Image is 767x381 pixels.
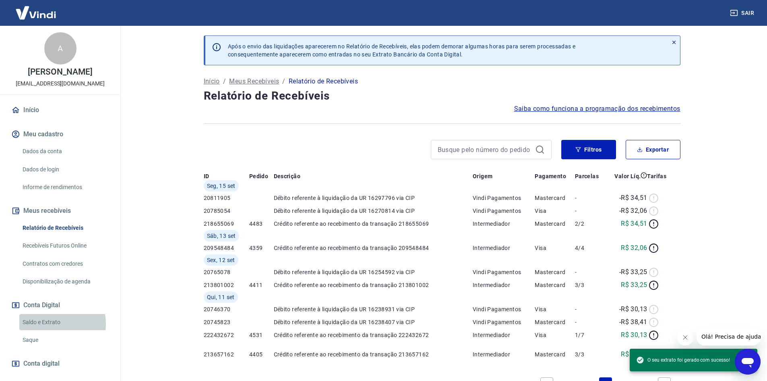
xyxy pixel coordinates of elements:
p: 20811905 [204,194,249,202]
p: Visa [535,207,575,215]
p: Relatório de Recebíveis [289,77,358,86]
p: 209548484 [204,244,249,252]
p: - [575,207,606,215]
p: Mastercard [535,350,575,358]
p: / [223,77,226,86]
p: Crédito referente ao recebimento da transação 218655069 [274,220,473,228]
p: Visa [535,331,575,339]
p: Pedido [249,172,268,180]
a: Saldo e Extrato [19,314,111,331]
p: 20745823 [204,318,249,326]
p: Intermediador [473,350,535,358]
p: ID [204,172,209,180]
p: Crédito referente ao recebimento da transação 213657162 [274,350,473,358]
p: 4411 [249,281,274,289]
span: Seg, 15 set [207,182,236,190]
a: Dados da conta [19,143,111,160]
a: Saque [19,332,111,348]
p: 4405 [249,350,274,358]
button: Sair [728,6,757,21]
p: - [575,318,606,326]
p: 4531 [249,331,274,339]
p: R$ 33,25 [621,280,647,290]
p: Mastercard [535,268,575,276]
p: Mastercard [535,220,575,228]
a: Disponibilização de agenda [19,273,111,290]
a: Informe de rendimentos [19,179,111,196]
span: Olá! Precisa de ajuda? [5,6,68,12]
img: Vindi [10,0,62,25]
div: A [44,32,76,65]
p: Vindi Pagamentos [473,318,535,326]
p: Mastercard [535,281,575,289]
p: -R$ 38,41 [619,317,647,327]
span: O seu extrato foi gerado com sucesso! [636,356,730,364]
p: Débito referente à liquidação da UR 16270814 via CIP [274,207,473,215]
p: 222432672 [204,331,249,339]
p: - [575,305,606,313]
h4: Relatório de Recebíveis [204,88,680,104]
p: -R$ 30,13 [619,304,647,314]
p: R$ 38,41 [621,350,647,359]
p: 4/4 [575,244,606,252]
button: Conta Digital [10,296,111,314]
p: Início [204,77,220,86]
p: Débito referente à liquidação da UR 16254592 via CIP [274,268,473,276]
p: - [575,268,606,276]
p: -R$ 34,51 [619,193,647,203]
p: Vindi Pagamentos [473,207,535,215]
button: Filtros [561,140,616,159]
p: R$ 32,06 [621,243,647,253]
p: Débito referente à liquidação da UR 16297796 via CIP [274,194,473,202]
a: Contratos com credores [19,256,111,272]
p: 20785054 [204,207,249,215]
p: Pagamento [535,172,566,180]
iframe: Botão para abrir a janela de mensagens [735,349,761,375]
p: 213657162 [204,350,249,358]
p: Valor Líq. [614,172,641,180]
p: Intermediador [473,220,535,228]
p: Vindi Pagamentos [473,305,535,313]
iframe: Fechar mensagem [677,329,693,346]
p: Mastercard [535,194,575,202]
p: Origem [473,172,492,180]
a: Saiba como funciona a programação dos recebimentos [514,104,680,114]
p: Débito referente à liquidação da UR 16238931 via CIP [274,305,473,313]
p: Intermediador [473,281,535,289]
p: Visa [535,305,575,313]
p: [PERSON_NAME] [28,68,92,76]
p: / [282,77,285,86]
p: 1/7 [575,331,606,339]
input: Busque pelo número do pedido [438,144,532,156]
a: Início [10,101,111,119]
p: Vindi Pagamentos [473,194,535,202]
p: 20765078 [204,268,249,276]
p: 4483 [249,220,274,228]
p: Intermediador [473,244,535,252]
p: Mastercard [535,318,575,326]
iframe: Mensagem da empresa [697,328,761,346]
a: Recebíveis Futuros Online [19,237,111,254]
p: Débito referente à liquidação da UR 16238407 via CIP [274,318,473,326]
span: Conta digital [23,358,60,369]
span: Qui, 11 set [207,293,235,301]
a: Meus Recebíveis [229,77,279,86]
p: [EMAIL_ADDRESS][DOMAIN_NAME] [16,79,105,88]
p: 213801002 [204,281,249,289]
p: Após o envio das liquidações aparecerem no Relatório de Recebíveis, elas podem demorar algumas ho... [228,42,576,58]
p: Crédito referente ao recebimento da transação 213801002 [274,281,473,289]
span: Sáb, 13 set [207,232,236,240]
span: Sex, 12 set [207,256,235,264]
p: Parcelas [575,172,599,180]
p: 3/3 [575,281,606,289]
p: R$ 30,13 [621,330,647,340]
p: 20746370 [204,305,249,313]
p: 4359 [249,244,274,252]
p: Intermediador [473,331,535,339]
p: Tarifas [647,172,666,180]
p: Crédito referente ao recebimento da transação 209548484 [274,244,473,252]
p: -R$ 32,06 [619,206,647,216]
p: 2/2 [575,220,606,228]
